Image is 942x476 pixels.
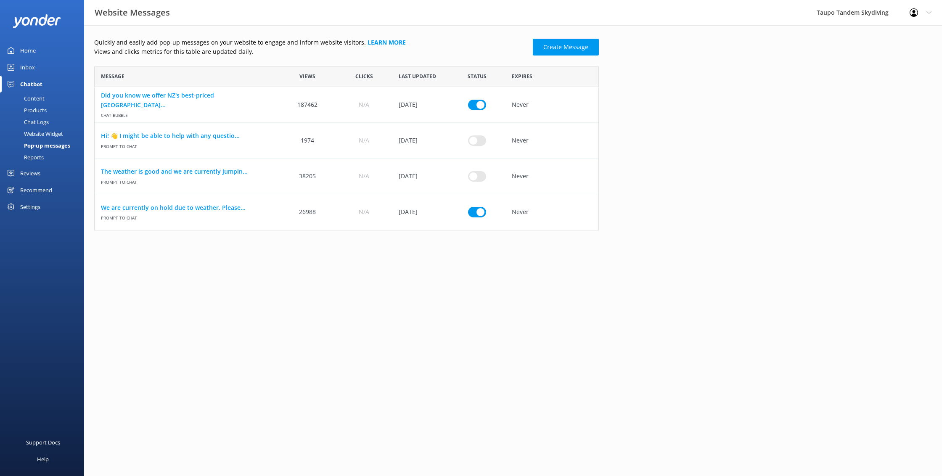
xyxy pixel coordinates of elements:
div: 1974 [279,123,336,159]
a: Chat Logs [5,116,84,128]
div: Never [505,123,598,159]
a: Website Widget [5,128,84,140]
div: Settings [20,198,40,215]
img: yonder-white-logo.png [13,14,61,28]
div: Pop-up messages [5,140,70,151]
span: Prompt to Chat [101,176,273,185]
div: Never [505,159,598,194]
span: Chat bubble [101,110,273,119]
span: N/A [359,207,369,217]
span: Prompt to Chat [101,212,273,221]
div: Reports [5,151,44,163]
span: Prompt to Chat [101,140,273,149]
div: Support Docs [26,434,60,451]
p: Views and clicks metrics for this table are updated daily. [94,47,528,56]
div: Inbox [20,59,35,76]
p: Quickly and easily add pop-up messages on your website to engage and inform website visitors. [94,38,528,47]
div: Never [505,87,598,123]
span: Message [101,72,124,80]
div: 38205 [279,159,336,194]
a: Did you know we offer NZ's best-priced [GEOGRAPHIC_DATA]... [101,91,273,110]
div: Website Widget [5,128,63,140]
a: Pop-up messages [5,140,84,151]
div: row [94,123,599,159]
span: Views [299,72,315,80]
span: Clicks [355,72,373,80]
div: 187462 [279,87,336,123]
span: N/A [359,136,369,145]
div: 30 Jan 2025 [392,87,449,123]
span: Expires [512,72,532,80]
div: Content [5,93,45,104]
span: N/A [359,172,369,181]
div: 26988 [279,194,336,230]
div: Help [37,451,49,468]
a: Products [5,104,84,116]
span: Last updated [399,72,436,80]
a: Content [5,93,84,104]
a: Hi! 👋 I might be able to help with any questio... [101,131,273,140]
div: Products [5,104,47,116]
a: Create Message [533,39,599,56]
div: Never [505,194,598,230]
div: row [94,159,599,194]
a: We are currently on hold due to weather. Please... [101,203,273,212]
div: Home [20,42,36,59]
a: Reports [5,151,84,163]
div: row [94,87,599,123]
div: 20 Sep 2025 [392,194,449,230]
span: N/A [359,100,369,109]
a: Learn more [368,38,406,46]
div: Reviews [20,165,40,182]
div: Chat Logs [5,116,49,128]
div: 07 May 2025 [392,123,449,159]
a: The weather is good and we are currently jumpin... [101,167,273,176]
div: Chatbot [20,76,42,93]
div: row [94,194,599,230]
div: grid [94,87,599,230]
div: 20 Sep 2025 [392,159,449,194]
div: Recommend [20,182,52,198]
h3: Website Messages [95,6,170,19]
span: Status [468,72,487,80]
